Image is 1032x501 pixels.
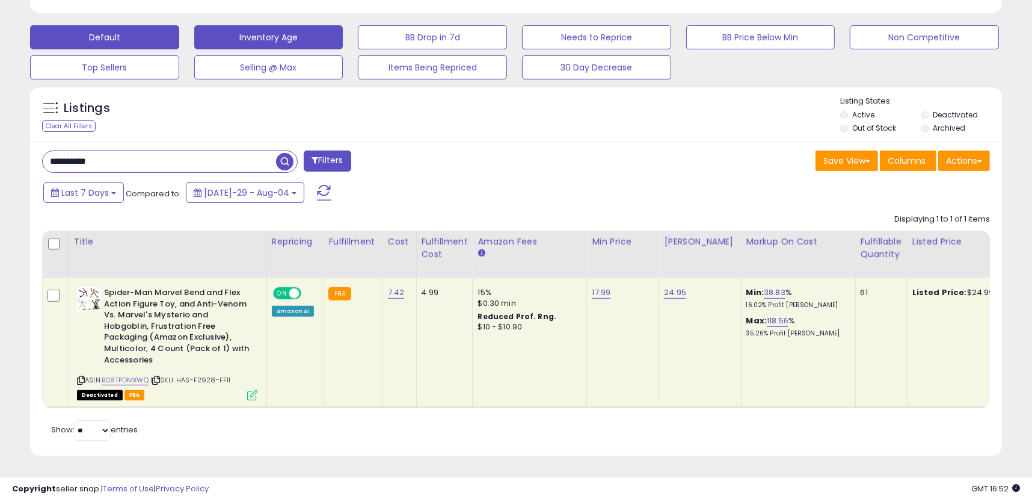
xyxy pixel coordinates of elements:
button: Needs to Reprice [522,25,671,49]
b: Reduced Prof. Rng. [478,311,556,322]
label: Active [852,110,874,120]
div: 61 [861,287,898,298]
small: Amazon Fees. [478,248,485,259]
div: 15% [478,287,577,298]
b: Listed Price: [912,287,967,298]
span: | SKU: HAS-F2928-FF11 [150,375,231,385]
a: 24.95 [664,287,686,299]
div: % [746,316,846,338]
h5: Listings [64,100,110,117]
a: Privacy Policy [156,483,209,494]
div: Listed Price [912,235,1016,248]
button: Items Being Repriced [358,55,507,79]
button: Default [30,25,179,49]
b: Min: [746,287,764,298]
span: Columns [888,155,926,167]
span: Compared to: [126,188,181,199]
div: seller snap | | [12,484,209,495]
a: 17.99 [592,287,610,299]
div: Markup on Cost [746,235,850,248]
button: Filters [304,151,351,172]
button: Inventory Age [194,25,343,49]
b: Spider-Man Marvel Bend and Flex Action Figure Toy, and Anti-Venom Vs. Marvel's Mysterio and Hobgo... [104,287,250,369]
th: The percentage added to the cost of goods (COGS) that forms the calculator for Min & Max prices. [741,231,855,278]
div: Cost [388,235,411,248]
b: Max: [746,315,767,326]
button: BB Price Below Min [686,25,835,49]
button: Columns [880,151,936,171]
div: [PERSON_NAME] [664,235,736,248]
p: Listing States: [840,96,1001,107]
label: Out of Stock [852,123,896,133]
button: Last 7 Days [43,182,124,203]
a: Terms of Use [103,483,154,494]
a: 118.56 [767,315,788,327]
a: 38.83 [764,287,785,299]
span: Show: entries [51,424,138,435]
div: Amazon Fees [478,235,582,248]
div: ASIN: [77,287,257,399]
div: Fulfillment [328,235,377,248]
a: B08TPDMXWQ [102,375,149,385]
p: 16.02% Profit [PERSON_NAME] [746,301,846,310]
span: [DATE]-29 - Aug-04 [204,187,289,199]
p: 35.26% Profit [PERSON_NAME] [746,329,846,338]
span: 2025-08-12 16:52 GMT [971,483,1020,494]
label: Archived [933,123,966,133]
div: 4.99 [422,287,464,298]
strong: Copyright [12,483,56,494]
small: FBA [328,287,351,300]
div: $0.30 min [478,298,577,309]
div: % [746,287,846,310]
button: Top Sellers [30,55,179,79]
button: Save View [815,151,878,171]
div: Amazon AI [272,306,314,317]
div: Clear All Filters [42,120,96,132]
span: ON [274,288,289,299]
div: Displaying 1 to 1 of 1 items [894,214,990,225]
div: Fulfillable Quantity [861,235,902,261]
span: FBA [124,390,145,400]
button: Actions [938,151,990,171]
span: OFF [299,288,319,299]
span: All listings that are unavailable for purchase on Amazon for any reason other than out-of-stock [77,390,123,400]
img: 51PYqxRGkES._SL40_.jpg [77,287,101,311]
button: [DATE]-29 - Aug-04 [186,182,304,203]
label: Deactivated [933,110,978,120]
div: $10 - $10.90 [478,322,577,332]
button: Selling @ Max [194,55,343,79]
a: 7.42 [388,287,405,299]
div: Title [74,235,262,248]
span: Last 7 Days [61,187,109,199]
div: $24.99 [912,287,1012,298]
div: Fulfillment Cost [422,235,468,261]
button: BB Drop in 7d [358,25,507,49]
div: Repricing [272,235,318,248]
button: 30 Day Decrease [522,55,671,79]
div: Min Price [592,235,654,248]
button: Non Competitive [850,25,999,49]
